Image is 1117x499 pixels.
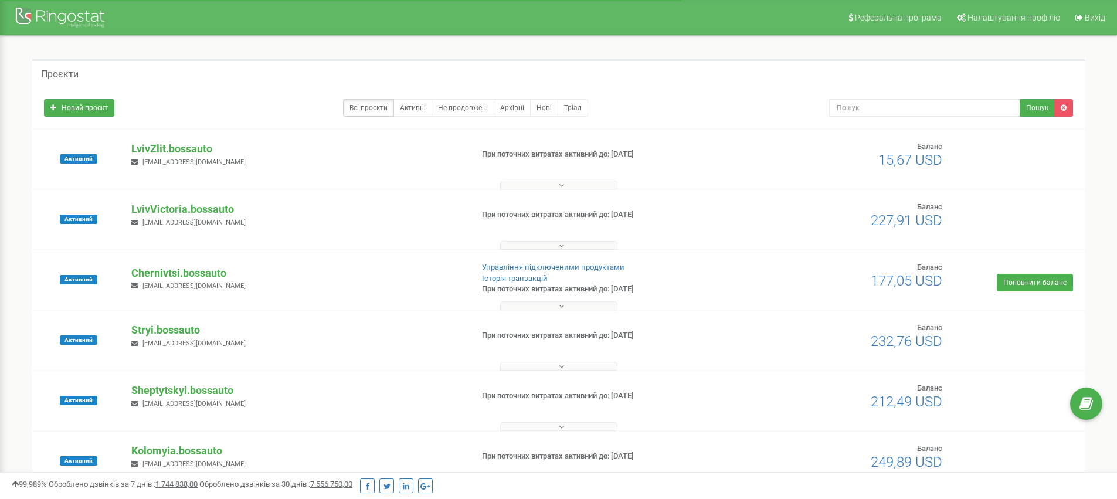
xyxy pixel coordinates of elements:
a: Новий проєкт [44,99,114,117]
p: Sheptytskyi.bossauto [131,383,463,398]
p: LvivVictoria.bossauto [131,202,463,217]
span: [EMAIL_ADDRESS][DOMAIN_NAME] [142,158,246,166]
span: Активний [60,335,97,345]
span: 177,05 USD [871,273,942,289]
a: Не продовжені [432,99,494,117]
span: Оброблено дзвінків за 30 днів : [199,480,352,488]
p: При поточних витратах активний до: [DATE] [482,330,726,341]
span: [EMAIL_ADDRESS][DOMAIN_NAME] [142,219,246,226]
p: При поточних витратах активний до: [DATE] [482,209,726,220]
span: [EMAIL_ADDRESS][DOMAIN_NAME] [142,400,246,408]
span: [EMAIL_ADDRESS][DOMAIN_NAME] [142,460,246,468]
u: 7 556 750,00 [310,480,352,488]
span: Активний [60,456,97,466]
p: Chernivtsi.bossauto [131,266,463,281]
a: Всі проєкти [343,99,394,117]
span: Активний [60,215,97,224]
span: Активний [60,275,97,284]
span: Баланс [917,323,942,332]
span: Баланс [917,202,942,211]
span: 227,91 USD [871,212,942,229]
a: Історія транзакцій [482,274,548,283]
span: Реферальна програма [855,13,942,22]
span: 249,89 USD [871,454,942,470]
span: [EMAIL_ADDRESS][DOMAIN_NAME] [142,340,246,347]
p: При поточних витратах активний до: [DATE] [482,149,726,160]
a: Архівні [494,99,531,117]
span: 212,49 USD [871,393,942,410]
span: Баланс [917,383,942,392]
h5: Проєкти [41,69,79,80]
a: Активні [393,99,432,117]
input: Пошук [829,99,1020,117]
span: Оброблено дзвінків за 7 днів : [49,480,198,488]
span: Вихід [1085,13,1105,22]
span: Баланс [917,263,942,271]
a: Управління підключеними продуктами [482,263,624,271]
span: Баланс [917,142,942,151]
p: При поточних витратах активний до: [DATE] [482,391,726,402]
p: При поточних витратах активний до: [DATE] [482,451,726,462]
a: Тріал [558,99,588,117]
span: [EMAIL_ADDRESS][DOMAIN_NAME] [142,282,246,290]
span: 232,76 USD [871,333,942,349]
a: Поповнити баланс [997,274,1073,291]
span: Активний [60,396,97,405]
button: Пошук [1020,99,1055,117]
a: Нові [530,99,558,117]
p: При поточних витратах активний до: [DATE] [482,284,726,295]
span: 15,67 USD [878,152,942,168]
u: 1 744 838,00 [155,480,198,488]
span: 99,989% [12,480,47,488]
p: Kolomyia.bossauto [131,443,463,459]
span: Активний [60,154,97,164]
span: Налаштування профілю [967,13,1060,22]
p: LvivZlit.bossauto [131,141,463,157]
p: Stryi.bossauto [131,323,463,338]
span: Баланс [917,444,942,453]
